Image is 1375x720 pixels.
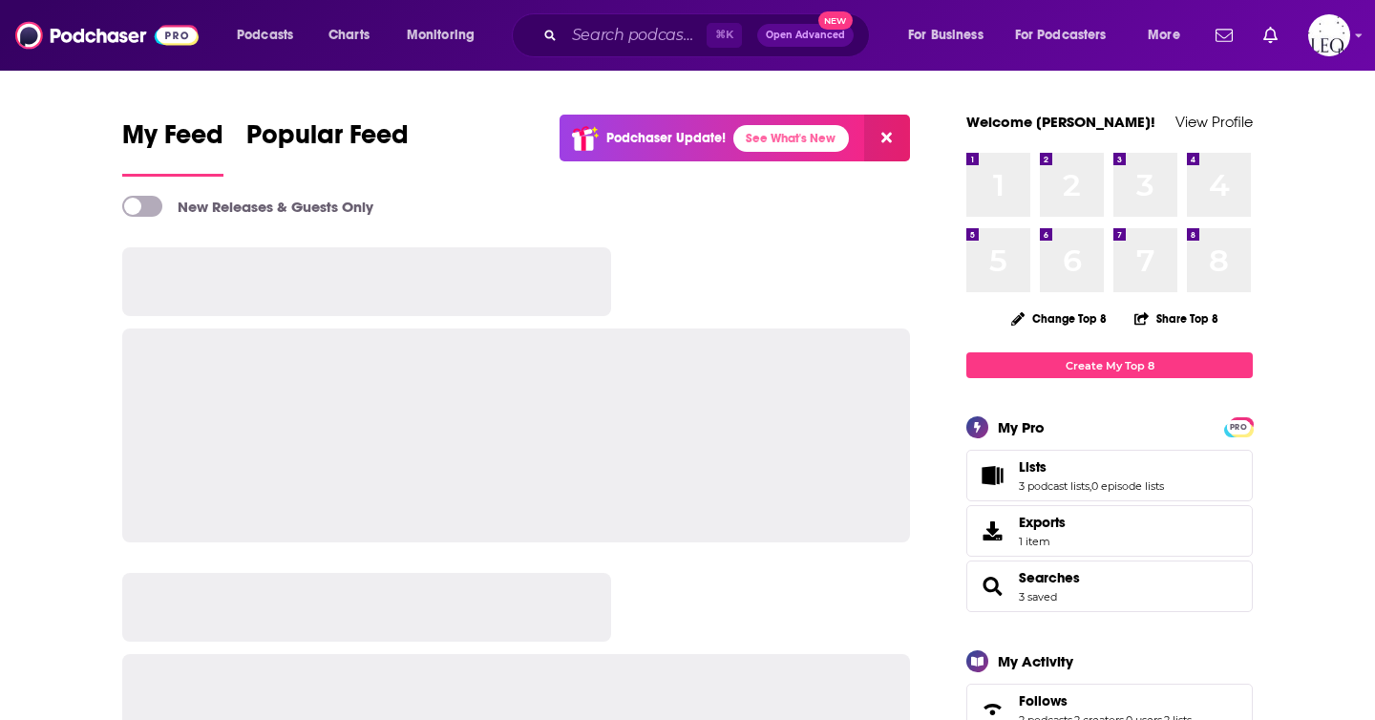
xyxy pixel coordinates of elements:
span: Exports [1019,514,1066,531]
button: open menu [223,20,318,51]
a: Follows [1019,692,1192,709]
span: Monitoring [407,22,475,49]
span: PRO [1227,420,1250,434]
button: open menu [895,20,1007,51]
span: Follows [1019,692,1068,709]
a: PRO [1227,419,1250,434]
span: 1 item [1019,535,1066,548]
button: open menu [1003,20,1134,51]
span: ⌘ K [707,23,742,48]
button: Change Top 8 [1000,307,1118,330]
span: Exports [973,518,1011,544]
button: Show profile menu [1308,14,1350,56]
span: For Business [908,22,984,49]
div: Search podcasts, credits, & more... [530,13,888,57]
a: Welcome [PERSON_NAME]! [966,113,1155,131]
a: 3 podcast lists [1019,479,1089,493]
a: Show notifications dropdown [1256,19,1285,52]
a: Lists [973,462,1011,489]
span: My Feed [122,118,223,162]
button: open menu [393,20,499,51]
button: Share Top 8 [1133,300,1219,337]
input: Search podcasts, credits, & more... [564,20,707,51]
span: Lists [1019,458,1047,476]
a: Searches [973,573,1011,600]
a: Charts [316,20,381,51]
span: , [1089,479,1091,493]
span: Open Advanced [766,31,845,40]
a: Popular Feed [246,118,409,177]
a: Exports [966,505,1253,557]
a: 0 episode lists [1091,479,1164,493]
a: Show notifications dropdown [1208,19,1240,52]
a: New Releases & Guests Only [122,196,373,217]
span: Logged in as LeoPR [1308,14,1350,56]
span: Charts [328,22,370,49]
a: Searches [1019,569,1080,586]
span: Podcasts [237,22,293,49]
button: Open AdvancedNew [757,24,854,47]
span: Popular Feed [246,118,409,162]
a: See What's New [733,125,849,152]
button: open menu [1134,20,1204,51]
p: Podchaser Update! [606,130,726,146]
span: Searches [966,561,1253,612]
span: For Podcasters [1015,22,1107,49]
span: Lists [966,450,1253,501]
a: View Profile [1175,113,1253,131]
img: User Profile [1308,14,1350,56]
a: 3 saved [1019,590,1057,604]
span: More [1148,22,1180,49]
a: Create My Top 8 [966,352,1253,378]
span: New [818,11,853,30]
img: Podchaser - Follow, Share and Rate Podcasts [15,17,199,53]
div: My Activity [998,652,1073,670]
a: Lists [1019,458,1164,476]
a: My Feed [122,118,223,177]
div: My Pro [998,418,1045,436]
